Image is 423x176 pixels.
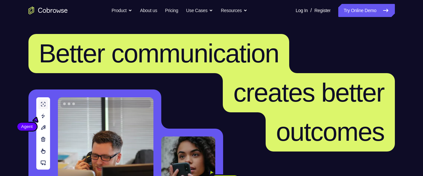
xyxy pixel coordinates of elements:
[233,78,384,107] span: creates better
[338,4,395,17] a: Try Online Demo
[39,39,279,68] span: Better communication
[165,4,178,17] a: Pricing
[276,117,384,146] span: outcomes
[310,7,312,14] span: /
[28,7,68,14] a: Go to the home page
[186,4,213,17] button: Use Cases
[314,4,330,17] a: Register
[296,4,308,17] a: Log In
[221,4,247,17] button: Resources
[112,4,132,17] button: Product
[140,4,157,17] a: About us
